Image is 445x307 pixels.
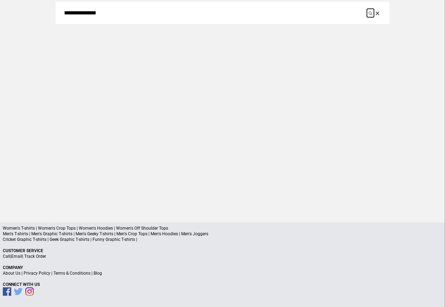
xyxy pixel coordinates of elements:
a: Privacy Policy [24,271,50,276]
p: Customer Service [3,248,442,254]
a: Blog [94,271,102,276]
a: Email [11,254,22,259]
p: | | [3,254,442,259]
p: Men's T-shirts | Men's Graphic T-shirts | Men's Geeky T-shirts | Men's Crop Tops | Men's Hoodies ... [3,231,442,237]
button: Clear the search query. [374,9,381,17]
a: Terms & Conditions [53,271,90,276]
p: Company [3,265,442,270]
p: Connect With Us [3,282,442,287]
button: Submit your search query. [367,9,374,17]
a: About Us [3,271,20,276]
a: Call [3,254,10,259]
p: Women's T-shirts | Women's Crop Tops | Women's Hoodies | Women's Off Shoulder Tops [3,225,442,231]
p: Cricket Graphic T-shirts | Geek Graphic T-shirts | Funny Graphic T-shirts | [3,237,442,242]
p: | | | [3,270,442,276]
a: Track Order [24,254,46,259]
